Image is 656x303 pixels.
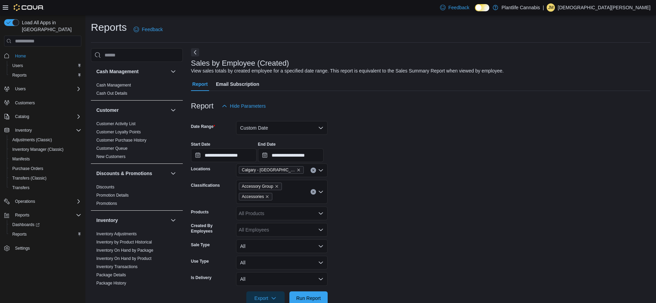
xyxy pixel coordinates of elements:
[191,259,209,264] label: Use Type
[258,148,324,162] input: Press the down key to open a popover containing a calendar.
[1,51,84,61] button: Home
[191,148,257,162] input: Press the down key to open a popover containing a calendar.
[12,73,27,78] span: Reports
[239,166,304,174] span: Calgary - Harvest Hills
[96,281,126,286] a: Package History
[191,209,209,215] label: Products
[12,175,46,181] span: Transfers (Classic)
[275,184,279,188] button: Remove Accessory Group from selection in this group
[10,184,81,192] span: Transfers
[318,211,324,216] button: Open list of options
[96,68,168,75] button: Cash Management
[96,273,126,277] a: Package Details
[236,272,328,286] button: All
[12,51,81,60] span: Home
[96,193,129,198] a: Promotion Details
[7,220,84,229] a: Dashboards
[91,183,183,210] div: Discounts & Promotions
[96,217,118,224] h3: Inventory
[96,185,114,189] a: Discounts
[96,170,152,177] h3: Discounts & Promotions
[191,102,214,110] h3: Report
[12,211,81,219] span: Reports
[258,142,276,147] label: End Date
[12,85,81,93] span: Users
[10,136,55,144] a: Adjustments (Classic)
[10,230,29,238] a: Reports
[191,124,215,129] label: Date Range
[15,199,35,204] span: Operations
[318,227,324,233] button: Open list of options
[230,103,266,109] span: Hide Parameters
[12,232,27,237] span: Reports
[318,168,324,173] button: Open list of options
[242,193,264,200] span: Accessories
[10,155,32,163] a: Manifests
[216,77,259,91] span: Email Subscription
[7,173,84,183] button: Transfers (Classic)
[96,289,132,294] span: Product Expirations
[96,280,126,286] span: Package History
[96,154,125,159] span: New Customers
[12,185,29,190] span: Transfers
[297,168,301,172] button: Remove Calgary - Harvest Hills from selection in this group
[265,195,269,199] button: Remove Accessories from selection in this group
[96,83,131,88] a: Cash Management
[96,239,152,245] span: Inventory by Product Historical
[7,164,84,173] button: Purchase Orders
[10,145,66,154] a: Inventory Manager (Classic)
[96,248,153,253] span: Inventory On Hand by Package
[15,86,26,92] span: Users
[12,99,38,107] a: Customers
[10,136,81,144] span: Adjustments (Classic)
[96,170,168,177] button: Discounts & Promotions
[311,189,316,195] button: Clear input
[96,201,117,206] span: Promotions
[10,221,42,229] a: Dashboards
[12,113,81,121] span: Catalog
[191,183,220,188] label: Classifications
[296,295,321,302] span: Run Report
[15,100,35,106] span: Customers
[96,129,141,135] span: Customer Loyalty Points
[10,164,81,173] span: Purchase Orders
[96,68,139,75] h3: Cash Management
[12,113,32,121] button: Catalog
[96,184,114,190] span: Discounts
[12,244,32,252] a: Settings
[1,126,84,135] button: Inventory
[558,3,651,12] p: [DEMOGRAPHIC_DATA][PERSON_NAME]
[96,121,136,126] a: Customer Activity List
[12,166,43,171] span: Purchase Orders
[475,4,489,11] input: Dark Mode
[10,184,32,192] a: Transfers
[7,61,84,70] button: Users
[96,231,137,237] span: Inventory Adjustments
[502,3,540,12] p: Plantlife Cannabis
[191,67,504,75] div: View sales totals by created employee for a specified date range. This report is equivalent to th...
[15,128,32,133] span: Inventory
[1,243,84,253] button: Settings
[14,4,44,11] img: Cova
[10,155,81,163] span: Manifests
[12,137,52,143] span: Adjustments (Classic)
[96,193,129,198] span: Promotion Details
[239,183,282,190] span: Accessory Group
[242,167,295,173] span: Calgary - [GEOGRAPHIC_DATA]
[169,67,177,76] button: Cash Management
[236,121,328,135] button: Custom Date
[7,145,84,154] button: Inventory Manager (Classic)
[318,189,324,195] button: Open list of options
[131,23,165,36] a: Feedback
[10,62,81,70] span: Users
[15,53,26,59] span: Home
[15,246,30,251] span: Settings
[7,183,84,193] button: Transfers
[192,77,208,91] span: Report
[96,91,127,96] span: Cash Out Details
[10,174,81,182] span: Transfers (Classic)
[96,264,138,269] a: Inventory Transactions
[96,256,151,261] a: Inventory On Hand by Product
[12,52,29,60] a: Home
